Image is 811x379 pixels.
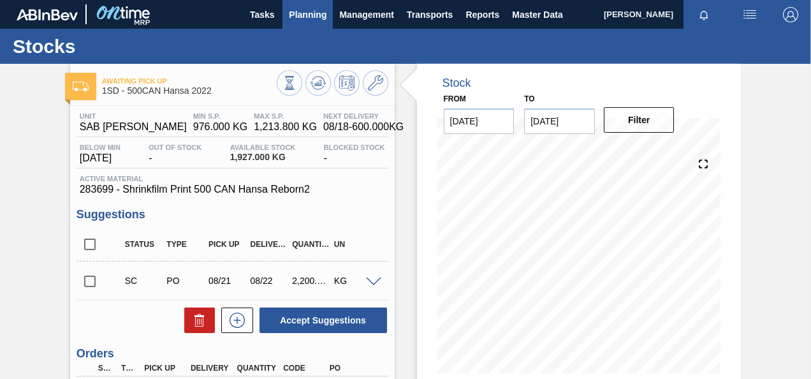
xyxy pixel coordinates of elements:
[193,112,247,120] span: MIN S.P.
[442,77,471,90] div: Stock
[289,276,333,286] div: 2,200.000
[331,276,376,286] div: KG
[95,364,117,373] div: Step
[305,70,331,96] button: Update Chart
[205,240,250,249] div: Pick up
[145,144,205,164] div: -
[324,144,385,151] span: Blocked Stock
[73,82,89,91] img: Ícone
[205,276,250,286] div: 08/21/2025
[339,7,394,22] span: Management
[289,7,326,22] span: Planning
[102,77,277,85] span: Awaiting Pick Up
[363,70,388,96] button: Go to Master Data / General
[247,276,292,286] div: 08/22/2025
[254,121,317,133] span: 1,213.800 KG
[331,240,376,249] div: UN
[118,364,140,373] div: Type
[80,175,385,182] span: Active Material
[141,364,191,373] div: Pick up
[234,364,284,373] div: Quantity
[215,308,253,333] div: New suggestion
[178,308,215,333] div: Delete Suggestions
[230,152,296,162] span: 1,927.000 KG
[259,308,387,333] button: Accept Suggestions
[277,70,302,96] button: Stocks Overview
[80,112,187,120] span: Unit
[524,94,534,103] label: to
[13,39,239,54] h1: Stocks
[80,121,187,133] span: SAB [PERSON_NAME]
[444,108,515,134] input: mm/dd/yyyy
[604,107,675,133] button: Filter
[783,7,798,22] img: Logout
[247,240,292,249] div: Delivery
[17,9,78,20] img: TNhmsLtSVTkK8tSr43FrP2fwEKptu5GPRR3wAAAABJRU5ErkJggg==
[77,208,388,221] h3: Suggestions
[80,184,385,195] span: 283699 - Shrinkfilm Print 500 CAN Hansa Reborn2
[149,144,201,151] span: Out Of Stock
[77,347,388,360] h3: Orders
[683,6,724,24] button: Notifications
[444,94,466,103] label: From
[253,306,388,334] div: Accept Suggestions
[334,70,360,96] button: Schedule Inventory
[187,364,237,373] div: Delivery
[326,364,376,373] div: PO
[80,144,121,151] span: Below Min
[742,7,757,22] img: userActions
[323,112,404,120] span: Next Delivery
[321,144,388,164] div: -
[230,144,296,151] span: Available Stock
[80,152,121,164] span: [DATE]
[323,121,404,133] span: 08/18 - 600.000 KG
[163,276,208,286] div: Purchase order
[248,7,276,22] span: Tasks
[163,240,208,249] div: Type
[512,7,562,22] span: Master Data
[289,240,333,249] div: Quantity
[524,108,595,134] input: mm/dd/yyyy
[465,7,499,22] span: Reports
[193,121,247,133] span: 976.000 KG
[280,364,330,373] div: Code
[407,7,453,22] span: Transports
[122,276,166,286] div: Suggestion Created
[102,86,277,96] span: 1SD - 500CAN Hansa 2022
[122,240,166,249] div: Status
[254,112,317,120] span: MAX S.P.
